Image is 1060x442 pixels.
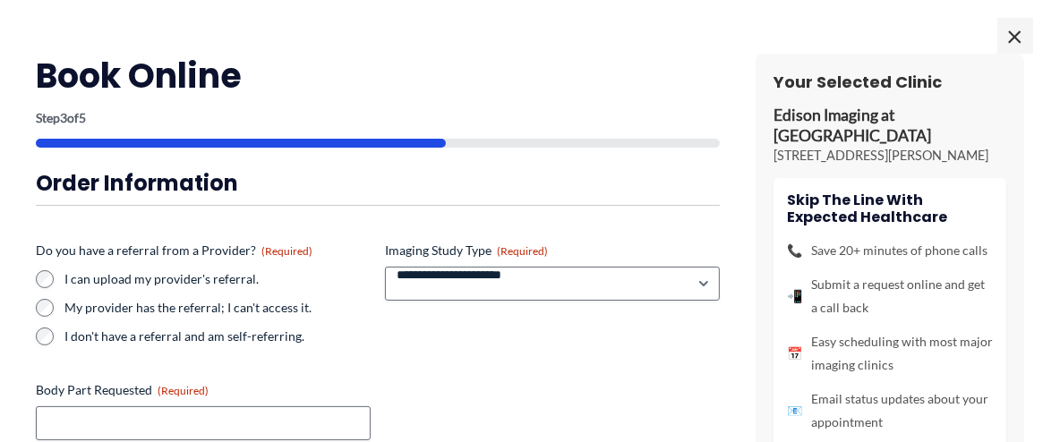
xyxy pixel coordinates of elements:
[787,285,802,308] span: 📲
[787,387,993,434] li: Email status updates about your appointment
[787,273,993,319] li: Submit a request online and get a call back
[60,110,67,125] span: 3
[64,270,371,288] label: I can upload my provider's referral.
[64,327,371,345] label: I don't have a referral and am self-referring.
[36,112,720,124] p: Step of
[787,239,802,262] span: 📞
[36,169,720,197] h3: Order Information
[787,239,993,262] li: Save 20+ minutes of phone calls
[64,299,371,317] label: My provider has the referral; I can't access it.
[774,147,1006,165] p: [STREET_ADDRESS][PERSON_NAME]
[787,342,802,365] span: 📅
[36,242,312,259] legend: Do you have a referral from a Provider?
[774,106,1006,147] p: Edison Imaging at [GEOGRAPHIC_DATA]
[385,242,720,259] label: Imaging Study Type
[787,191,993,225] h4: Skip the line with Expected Healthcare
[787,399,802,422] span: 📧
[787,330,993,377] li: Easy scheduling with most major imaging clinics
[79,110,86,125] span: 5
[997,18,1033,54] span: ×
[261,244,312,258] span: (Required)
[774,72,1006,92] h3: Your Selected Clinic
[158,384,209,397] span: (Required)
[36,54,720,98] h2: Book Online
[36,381,371,399] label: Body Part Requested
[497,244,548,258] span: (Required)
